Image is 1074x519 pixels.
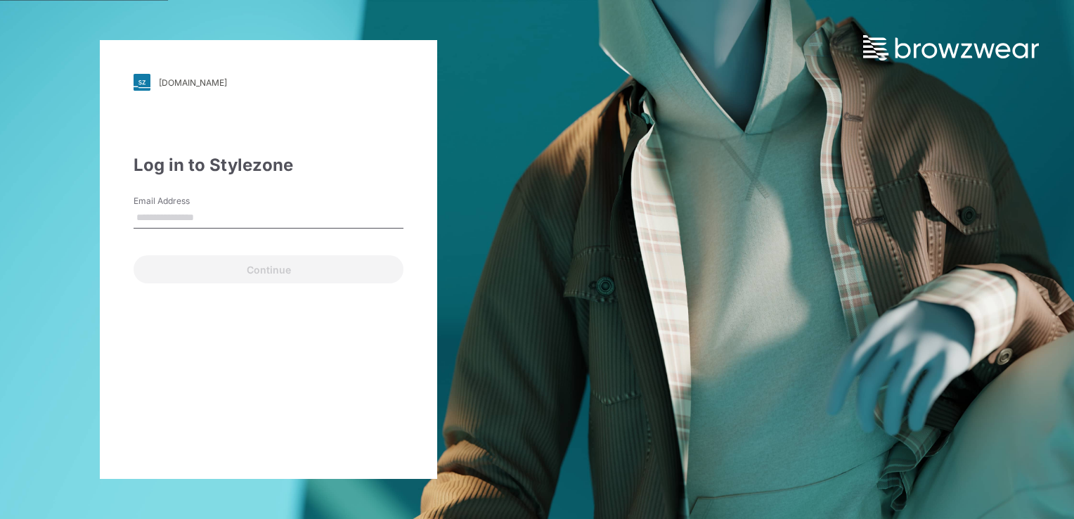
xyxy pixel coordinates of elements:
[159,77,227,88] div: [DOMAIN_NAME]
[863,35,1039,60] img: browzwear-logo.73288ffb.svg
[134,195,232,207] label: Email Address
[134,153,403,178] div: Log in to Stylezone
[134,74,150,91] img: svg+xml;base64,PHN2ZyB3aWR0aD0iMjgiIGhlaWdodD0iMjgiIHZpZXdCb3g9IjAgMCAyOCAyOCIgZmlsbD0ibm9uZSIgeG...
[134,74,403,91] a: [DOMAIN_NAME]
